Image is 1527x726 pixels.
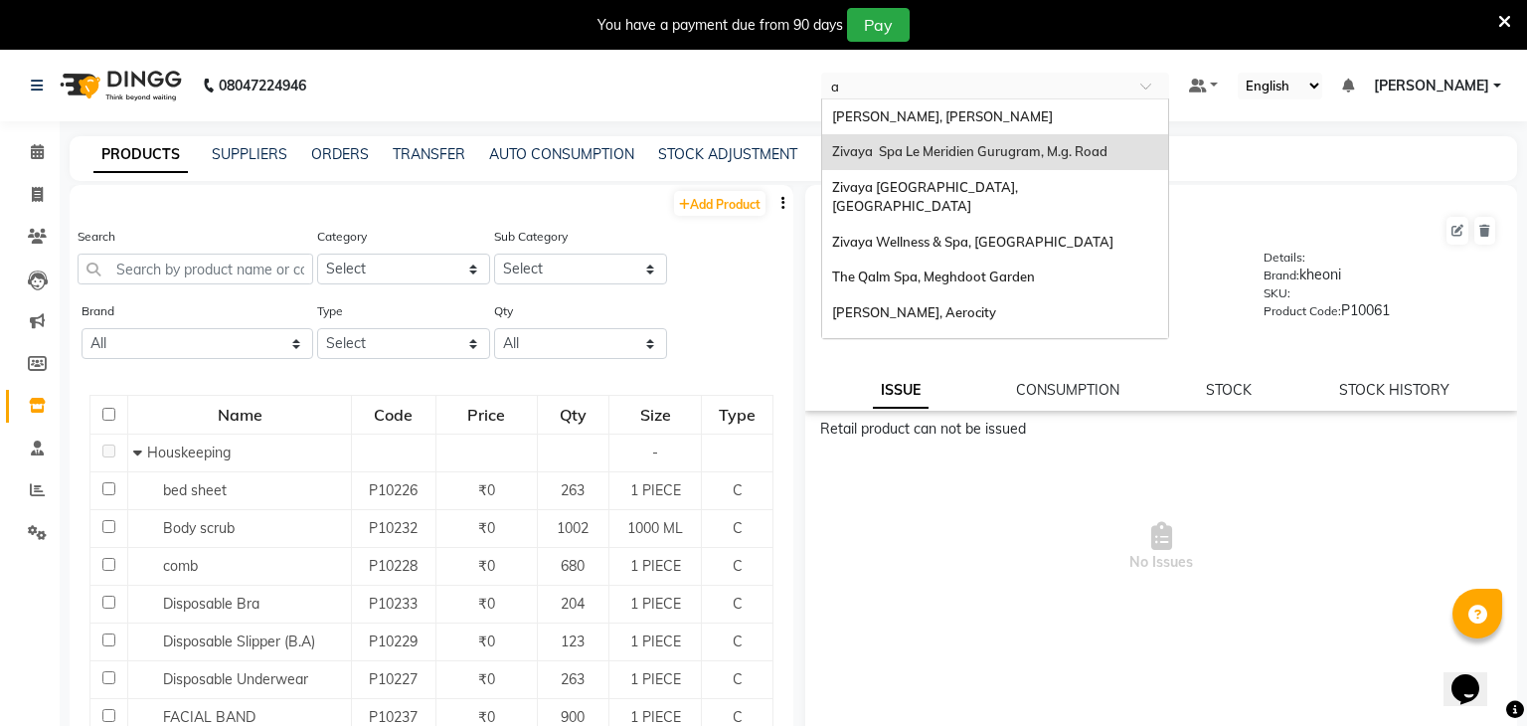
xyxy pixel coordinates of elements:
[1264,300,1497,328] div: P10061
[478,595,495,613] span: ₹0
[1206,381,1252,399] a: STOCK
[82,302,114,320] label: Brand
[630,708,681,726] span: 1 PIECE
[847,8,910,42] button: Pay
[627,519,683,537] span: 1000 ML
[652,444,658,461] span: -
[317,302,343,320] label: Type
[489,145,634,163] a: AUTO CONSUMPTION
[630,670,681,688] span: 1 PIECE
[478,519,495,537] span: ₹0
[1264,302,1341,320] label: Product Code:
[703,397,771,433] div: Type
[369,670,418,688] span: P10227
[478,670,495,688] span: ₹0
[1264,284,1290,302] label: SKU:
[832,269,1035,284] span: The Qalm Spa, Meghdoot Garden
[219,58,306,113] b: 08047224946
[630,557,681,575] span: 1 PIECE
[1264,267,1299,284] label: Brand:
[163,557,198,575] span: comb
[133,444,147,461] span: Collapse Row
[212,145,287,163] a: SUPPLIERS
[478,557,495,575] span: ₹0
[610,397,700,433] div: Size
[369,595,418,613] span: P10233
[478,481,495,499] span: ₹0
[557,519,589,537] span: 1002
[733,519,743,537] span: C
[163,670,308,688] span: Disposable Underwear
[311,145,369,163] a: ORDERS
[78,254,313,284] input: Search by product name or code
[353,397,433,433] div: Code
[832,179,1024,215] span: Zivaya [GEOGRAPHIC_DATA], [GEOGRAPHIC_DATA]
[561,595,585,613] span: 204
[674,191,765,216] a: Add Product
[369,708,418,726] span: P10237
[163,633,315,650] span: Disposable Slipper (B.A)
[733,670,743,688] span: C
[478,633,495,650] span: ₹0
[733,633,743,650] span: C
[1374,76,1489,96] span: [PERSON_NAME]
[51,58,187,113] img: logo
[163,595,259,613] span: Disposable Bra
[478,708,495,726] span: ₹0
[561,557,585,575] span: 680
[494,228,568,246] label: Sub Category
[93,137,188,173] a: PRODUCTS
[369,557,418,575] span: P10228
[658,145,797,163] a: STOCK ADJUSTMENT
[561,481,585,499] span: 263
[561,670,585,688] span: 263
[733,708,743,726] span: C
[820,448,1502,646] span: No Issues
[369,481,418,499] span: P10226
[630,633,681,650] span: 1 PIECE
[129,397,350,433] div: Name
[78,228,115,246] label: Search
[1264,249,1305,267] label: Details:
[597,15,843,36] div: You have a payment due from 90 days
[733,481,743,499] span: C
[539,397,608,433] div: Qty
[163,519,235,537] span: Body scrub
[630,595,681,613] span: 1 PIECE
[832,304,996,320] span: [PERSON_NAME], Aerocity
[317,228,367,246] label: Category
[437,397,536,433] div: Price
[1264,265,1497,292] div: kheoni
[1016,381,1119,399] a: CONSUMPTION
[561,633,585,650] span: 123
[820,419,1502,440] div: Retail product can not be issued
[733,557,743,575] span: C
[733,595,743,613] span: C
[832,108,1053,124] span: [PERSON_NAME], [PERSON_NAME]
[1339,381,1449,399] a: STOCK HISTORY
[369,519,418,537] span: P10232
[369,633,418,650] span: P10229
[494,302,513,320] label: Qty
[163,708,255,726] span: FACIAL BAND
[821,98,1169,339] ng-dropdown-panel: Options list
[561,708,585,726] span: 900
[832,234,1113,250] span: Zivaya Wellness & Spa, [GEOGRAPHIC_DATA]
[873,373,929,409] a: ISSUE
[1443,646,1507,706] iframe: chat widget
[630,481,681,499] span: 1 PIECE
[832,143,1107,159] span: Zivaya Spa Le Meridien Gurugram, M.g. Road
[393,145,465,163] a: TRANSFER
[163,481,227,499] span: bed sheet
[147,444,231,461] span: Houskeeping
